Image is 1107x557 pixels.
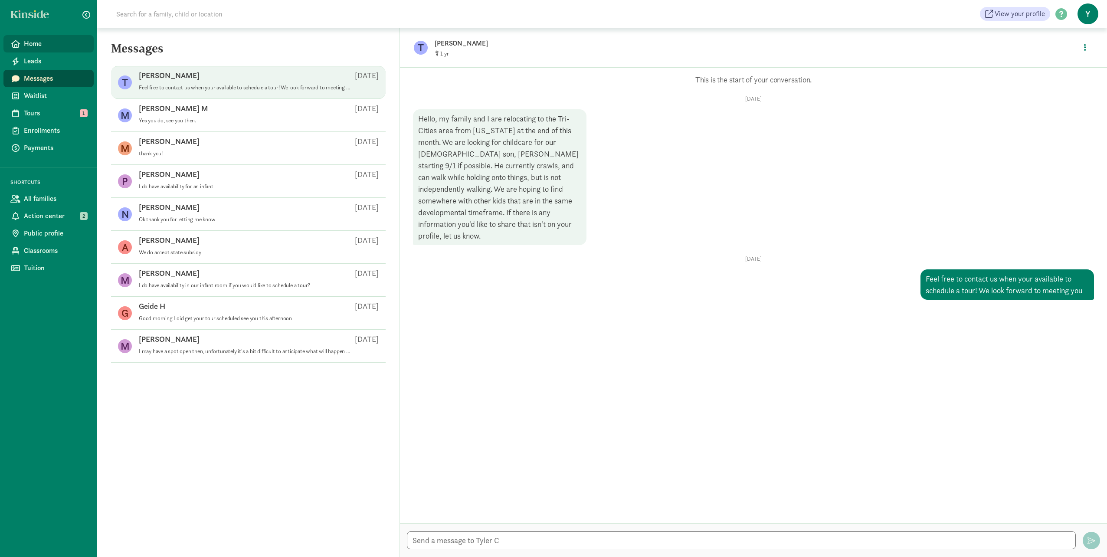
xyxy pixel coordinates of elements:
[24,246,87,256] span: Classrooms
[97,42,340,62] h5: Messages
[118,339,132,353] figure: M
[3,35,94,52] a: Home
[139,183,351,190] p: I do have availability for an infant
[24,39,87,49] span: Home
[355,136,379,147] p: [DATE]
[24,211,87,221] span: Action center
[3,207,94,225] a: Action center 2
[118,174,132,188] figure: P
[355,268,379,278] p: [DATE]
[139,249,351,256] p: We do accept state subsidy
[139,268,200,278] p: [PERSON_NAME]
[413,109,586,245] div: Hello, my family and I are relocating to the Tri-Cities area from [US_STATE] at the end of this m...
[355,334,379,344] p: [DATE]
[24,193,87,204] span: All families
[3,242,94,259] a: Classrooms
[139,103,208,114] p: [PERSON_NAME] M
[414,41,428,55] figure: T
[3,259,94,277] a: Tuition
[3,70,94,87] a: Messages
[24,56,87,66] span: Leads
[355,301,379,311] p: [DATE]
[413,75,1094,85] p: This is the start of your conversation.
[3,225,94,242] a: Public profile
[80,109,88,117] span: 1
[24,108,87,118] span: Tours
[118,141,132,155] figure: M
[3,122,94,139] a: Enrollments
[139,235,200,246] p: [PERSON_NAME]
[355,235,379,246] p: [DATE]
[3,139,94,157] a: Payments
[995,9,1045,19] span: View your profile
[413,95,1094,102] p: [DATE]
[3,52,94,70] a: Leads
[139,334,200,344] p: [PERSON_NAME]
[980,7,1050,21] a: View your profile
[355,169,379,180] p: [DATE]
[920,269,1094,300] div: Feel free to contact us when your available to schedule a tour! We look forward to meeting you
[118,273,132,287] figure: M
[139,315,351,322] p: Good morning I did get your tour scheduled see you this afternoon
[24,143,87,153] span: Payments
[3,105,94,122] a: Tours 1
[139,117,351,124] p: Yes you do, see you then.
[413,256,1094,262] p: [DATE]
[24,91,87,101] span: Waitlist
[139,301,165,311] p: Geide H
[139,348,351,355] p: I may have a spot open then, unfortunately it's a bit difficult to anticipate what will happen be...
[24,228,87,239] span: Public profile
[111,5,354,23] input: Search for a family, child or location
[1078,3,1098,24] span: Y
[435,37,708,49] p: [PERSON_NAME]
[24,73,87,84] span: Messages
[80,212,88,220] span: 2
[139,202,200,213] p: [PERSON_NAME]
[118,75,132,89] figure: T
[118,240,132,254] figure: A
[3,190,94,207] a: All families
[139,150,351,157] p: thank you!
[118,207,132,221] figure: N
[139,282,351,289] p: I do have availability in our infant room if you would like to schedule a tour?
[24,125,87,136] span: Enrollments
[355,202,379,213] p: [DATE]
[355,103,379,114] p: [DATE]
[3,87,94,105] a: Waitlist
[139,136,200,147] p: [PERSON_NAME]
[24,263,87,273] span: Tuition
[139,169,200,180] p: [PERSON_NAME]
[440,50,449,57] span: 1
[139,70,200,81] p: [PERSON_NAME]
[139,216,351,223] p: Ok thank you for letting me know
[118,306,132,320] figure: G
[355,70,379,81] p: [DATE]
[139,84,351,91] p: Feel free to contact us when your available to schedule a tour! We look forward to meeting you
[118,108,132,122] figure: M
